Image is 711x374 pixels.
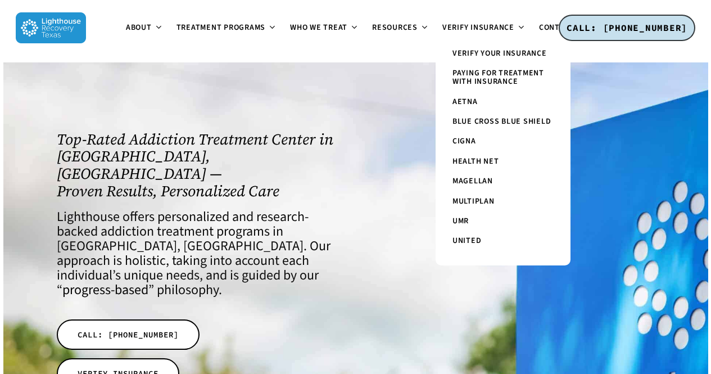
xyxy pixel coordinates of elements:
[447,44,559,64] a: Verify Your Insurance
[62,280,148,300] a: progress-based
[452,67,544,87] span: Paying for Treatment with Insurance
[442,22,514,33] span: Verify Insurance
[567,22,687,33] span: CALL: [PHONE_NUMBER]
[436,24,532,33] a: Verify Insurance
[447,231,559,251] a: United
[452,175,493,187] span: Magellan
[447,132,559,151] a: Cigna
[447,172,559,191] a: Magellan
[452,48,547,59] span: Verify Your Insurance
[16,12,86,43] img: Lighthouse Recovery Texas
[452,235,482,246] span: United
[119,24,170,33] a: About
[447,192,559,211] a: Multiplan
[447,152,559,172] a: Health Net
[365,24,436,33] a: Resources
[452,215,469,227] span: UMR
[447,112,559,132] a: Blue Cross Blue Shield
[283,24,365,33] a: Who We Treat
[57,319,200,350] a: CALL: [PHONE_NUMBER]
[447,211,559,231] a: UMR
[57,210,343,298] h4: Lighthouse offers personalized and research-backed addiction treatment programs in [GEOGRAPHIC_DA...
[452,136,476,147] span: Cigna
[452,116,551,127] span: Blue Cross Blue Shield
[539,22,574,33] span: Contact
[447,64,559,92] a: Paying for Treatment with Insurance
[447,92,559,112] a: Aetna
[290,22,347,33] span: Who We Treat
[170,24,284,33] a: Treatment Programs
[372,22,418,33] span: Resources
[78,329,179,340] span: CALL: [PHONE_NUMBER]
[452,156,499,167] span: Health Net
[452,196,495,207] span: Multiplan
[126,22,152,33] span: About
[176,22,266,33] span: Treatment Programs
[57,131,343,200] h1: Top-Rated Addiction Treatment Center in [GEOGRAPHIC_DATA], [GEOGRAPHIC_DATA] — Proven Results, Pe...
[452,96,478,107] span: Aetna
[532,24,592,33] a: Contact
[559,15,695,42] a: CALL: [PHONE_NUMBER]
